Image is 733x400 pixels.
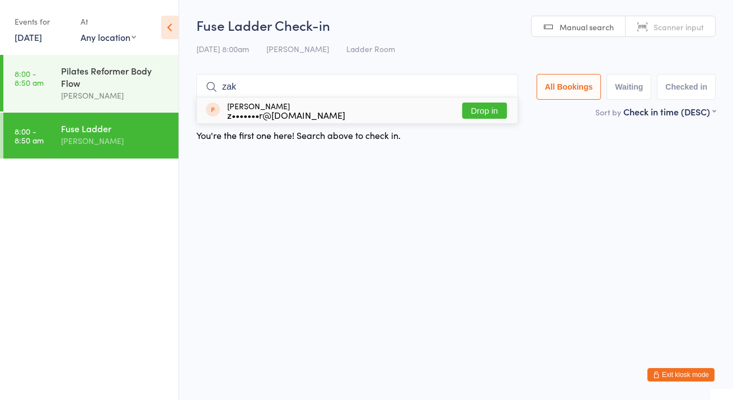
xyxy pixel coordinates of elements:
[607,74,651,100] button: Waiting
[196,16,716,34] h2: Fuse Ladder Check-in
[266,43,329,54] span: [PERSON_NAME]
[61,64,169,89] div: Pilates Reformer Body Flow
[346,43,395,54] span: Ladder Room
[81,12,136,31] div: At
[654,21,704,32] span: Scanner input
[15,127,44,145] time: 8:00 - 8:50 am
[647,368,715,382] button: Exit kiosk mode
[3,55,178,111] a: 8:00 -8:50 amPilates Reformer Body Flow[PERSON_NAME]
[462,103,507,119] button: Drop in
[196,43,249,54] span: [DATE] 8:00am
[595,106,621,118] label: Sort by
[61,122,169,134] div: Fuse Ladder
[537,74,602,100] button: All Bookings
[657,74,716,100] button: Checked in
[623,105,716,118] div: Check in time (DESC)
[15,69,44,87] time: 8:00 - 8:50 am
[196,74,518,100] input: Search
[61,134,169,147] div: [PERSON_NAME]
[3,113,178,159] a: 8:00 -8:50 amFuse Ladder[PERSON_NAME]
[227,110,345,119] div: z•••••••r@[DOMAIN_NAME]
[560,21,614,32] span: Manual search
[227,101,345,119] div: [PERSON_NAME]
[15,31,42,43] a: [DATE]
[196,129,401,141] div: You're the first one here! Search above to check in.
[15,12,69,31] div: Events for
[81,31,136,43] div: Any location
[61,89,169,102] div: [PERSON_NAME]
